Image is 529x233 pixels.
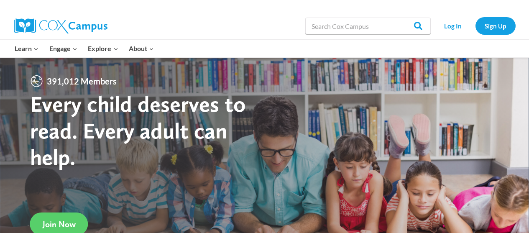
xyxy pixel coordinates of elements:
span: 391,012 Members [43,74,120,88]
strong: Every child deserves to read. Every adult can help. [30,90,246,170]
span: Explore [88,43,118,54]
span: Join Now [43,219,76,229]
a: Log In [435,17,471,34]
nav: Primary Navigation [10,40,159,57]
a: Sign Up [475,17,516,34]
input: Search Cox Campus [305,18,431,34]
span: Engage [49,43,77,54]
span: About [129,43,154,54]
img: Cox Campus [14,18,107,33]
nav: Secondary Navigation [435,17,516,34]
span: Learn [15,43,38,54]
